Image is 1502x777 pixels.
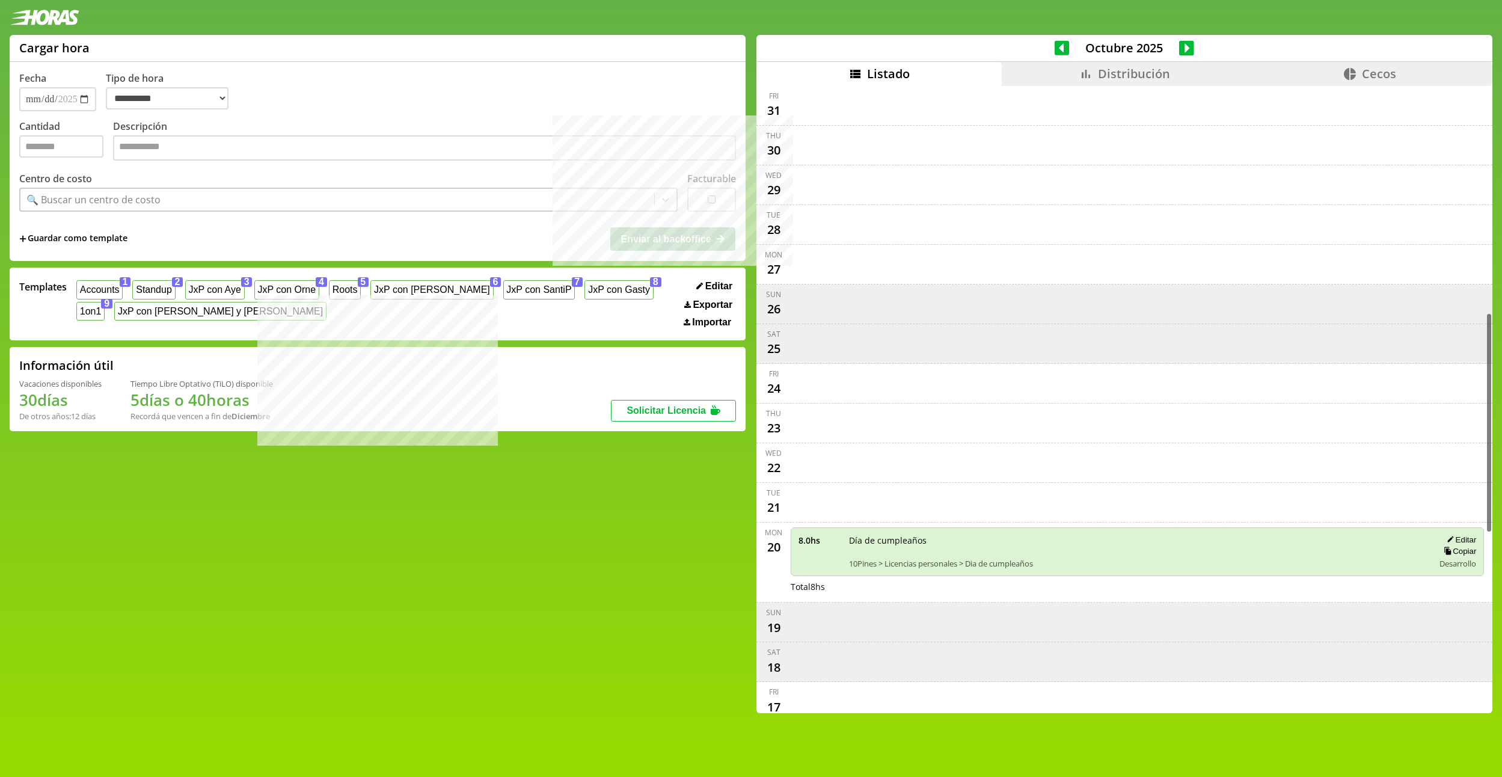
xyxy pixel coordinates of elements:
div: Sat [767,647,780,657]
div: Mon [765,250,782,260]
span: Exportar [693,299,732,310]
label: Cantidad [19,120,113,164]
span: 6 [490,277,501,287]
h1: 5 días o 40 horas [130,389,273,411]
div: Tiempo Libre Optativo (TiLO) disponible [130,378,273,389]
input: Cantidad [19,135,103,158]
div: Mon [765,527,782,538]
div: Total 8 hs [791,581,1485,592]
button: Solicitar Licencia [611,400,736,422]
label: Centro de costo [19,172,92,185]
div: 20 [764,538,783,557]
div: Recordá que vencen a fin de [130,411,273,422]
div: Thu [766,408,781,419]
div: De otros años: 12 días [19,411,102,422]
div: 31 [764,101,783,120]
span: Importar [692,317,731,328]
span: Cecos [1362,66,1396,82]
label: Facturable [687,172,736,185]
div: Tue [767,488,780,498]
select: Tipo de hora [106,87,228,109]
div: 19 [764,618,783,637]
button: JxP con Orne4 [254,280,319,299]
div: Wed [765,448,782,458]
button: Accounts1 [76,280,123,299]
button: Exportar [681,299,736,311]
div: Thu [766,131,781,141]
span: 9 [101,299,112,309]
label: Tipo de hora [106,72,238,111]
button: Roots5 [329,280,361,299]
span: + [19,232,26,245]
button: JxP con SantiP7 [503,280,575,299]
span: Octubre 2025 [1069,40,1179,56]
div: Vacaciones disponibles [19,378,102,389]
div: Fri [769,369,779,379]
span: Solicitar Licencia [627,405,706,416]
button: JxP con Aye3 [185,280,245,299]
span: Día de cumpleaños [849,535,1426,546]
span: 8 [650,277,661,287]
div: Tue [767,210,780,220]
span: Editar [705,281,732,292]
div: 24 [764,379,783,398]
b: Diciembre [231,411,270,422]
div: 22 [764,458,783,478]
button: JxP con [PERSON_NAME]6 [370,280,493,299]
h2: Información útil [19,357,114,373]
span: Desarrollo [1439,558,1476,569]
h1: Cargar hora [19,40,90,56]
img: logotipo [10,10,79,25]
span: Templates [19,280,67,293]
span: +Guardar como template [19,232,127,245]
div: 18 [764,657,783,677]
div: 21 [764,498,783,517]
div: 26 [764,299,783,319]
div: 27 [764,260,783,279]
span: 10Pines > Licencias personales > Dia de cumpleaños [849,558,1426,569]
textarea: Descripción [113,135,736,161]
button: Standup2 [132,280,175,299]
h1: 30 días [19,389,102,411]
span: Listado [867,66,910,82]
div: 17 [764,697,783,716]
button: Editar [1443,535,1476,545]
span: 3 [241,277,253,287]
span: 8.0 hs [799,535,841,546]
button: JxP con [PERSON_NAME] y [PERSON_NAME] [114,302,326,321]
span: 1 [120,277,131,287]
label: Fecha [19,72,46,85]
div: Fri [769,91,779,101]
div: Fri [769,687,779,697]
div: Sun [766,607,781,618]
span: Distribución [1098,66,1170,82]
div: 30 [764,141,783,160]
div: Wed [765,170,782,180]
span: 5 [358,277,369,287]
div: Sat [767,329,780,339]
div: 29 [764,180,783,200]
label: Descripción [113,120,736,164]
div: Sun [766,289,781,299]
button: Copiar [1440,546,1476,556]
button: JxP con Gasty8 [584,280,653,299]
span: 7 [572,277,583,287]
div: scrollable content [756,86,1492,712]
button: 1on19 [76,302,105,321]
div: 23 [764,419,783,438]
span: 2 [172,277,183,287]
div: 🔍 Buscar un centro de costo [26,193,161,206]
div: 28 [764,220,783,239]
button: Editar [693,280,736,292]
span: 4 [316,277,327,287]
div: 25 [764,339,783,358]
